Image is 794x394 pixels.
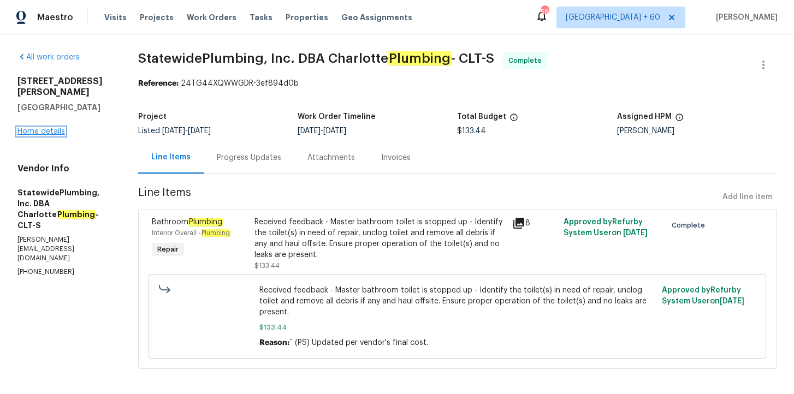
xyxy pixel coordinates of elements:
[17,187,112,231] h5: StatewidePlumbing, Inc. DBA Charlotte - CLT-S
[298,127,346,135] span: -
[162,127,185,135] span: [DATE]
[566,12,660,23] span: [GEOGRAPHIC_DATA] + 60
[138,78,777,89] div: 24TG44XQWWGDR-3ef894d0b
[617,127,777,135] div: [PERSON_NAME]
[512,217,557,230] div: 8
[662,286,744,305] span: Approved by Refurby System User on
[57,210,96,219] em: Plumbing
[37,12,73,23] span: Maestro
[259,285,655,318] span: Received feedback - Master bathroom toilet is stopped up - Identify the toilet(s) in need of repa...
[153,244,183,255] span: Repair
[457,127,486,135] span: $133.44
[138,113,167,121] h5: Project
[17,163,112,174] h4: Vendor Info
[509,113,518,127] span: The total cost of line items that have been proposed by Opendoor. This sum includes line items th...
[323,127,346,135] span: [DATE]
[250,14,272,21] span: Tasks
[138,80,179,87] b: Reference:
[720,297,744,305] span: [DATE]
[17,76,112,98] h2: [STREET_ADDRESS][PERSON_NAME]
[307,152,355,163] div: Attachments
[286,12,328,23] span: Properties
[17,235,112,263] p: [PERSON_NAME][EMAIL_ADDRESS][DOMAIN_NAME]
[254,262,280,269] span: $133.44
[672,220,709,231] span: Complete
[138,127,211,135] span: Listed
[188,218,223,226] em: Plumbing
[254,217,505,260] div: Received feedback - Master bathroom toilet is stopped up - Identify the toilet(s) in need of repa...
[298,113,376,121] h5: Work Order Timeline
[675,113,684,127] span: The hpm assigned to this work order.
[259,322,655,333] span: $133.44
[259,339,289,347] span: Reason:
[187,12,236,23] span: Work Orders
[151,152,191,163] div: Line Items
[17,53,80,61] a: All work orders
[17,102,112,113] h5: [GEOGRAPHIC_DATA]
[457,113,506,121] h5: Total Budget
[217,152,281,163] div: Progress Updates
[712,12,778,23] span: [PERSON_NAME]
[508,55,546,66] span: Complete
[138,52,494,65] span: StatewidePlumbing, Inc. DBA Charlotte - CLT-S
[201,229,230,237] em: Plumbing
[341,12,412,23] span: Geo Assignments
[152,230,230,236] span: Interior Overall -
[17,267,112,277] p: [PHONE_NUMBER]
[140,12,174,23] span: Projects
[152,218,223,226] span: Bathroom
[388,51,451,65] em: Plumbing
[381,152,411,163] div: Invoices
[188,127,211,135] span: [DATE]
[17,128,65,135] a: Home details
[623,229,648,237] span: [DATE]
[162,127,211,135] span: -
[564,218,648,237] span: Approved by Refurby System User on
[138,187,718,207] span: Line Items
[617,113,672,121] h5: Assigned HPM
[104,12,127,23] span: Visits
[298,127,321,135] span: [DATE]
[541,7,548,17] div: 580
[289,339,428,347] span: ˇ (PS) Updated per vendor's final cost.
